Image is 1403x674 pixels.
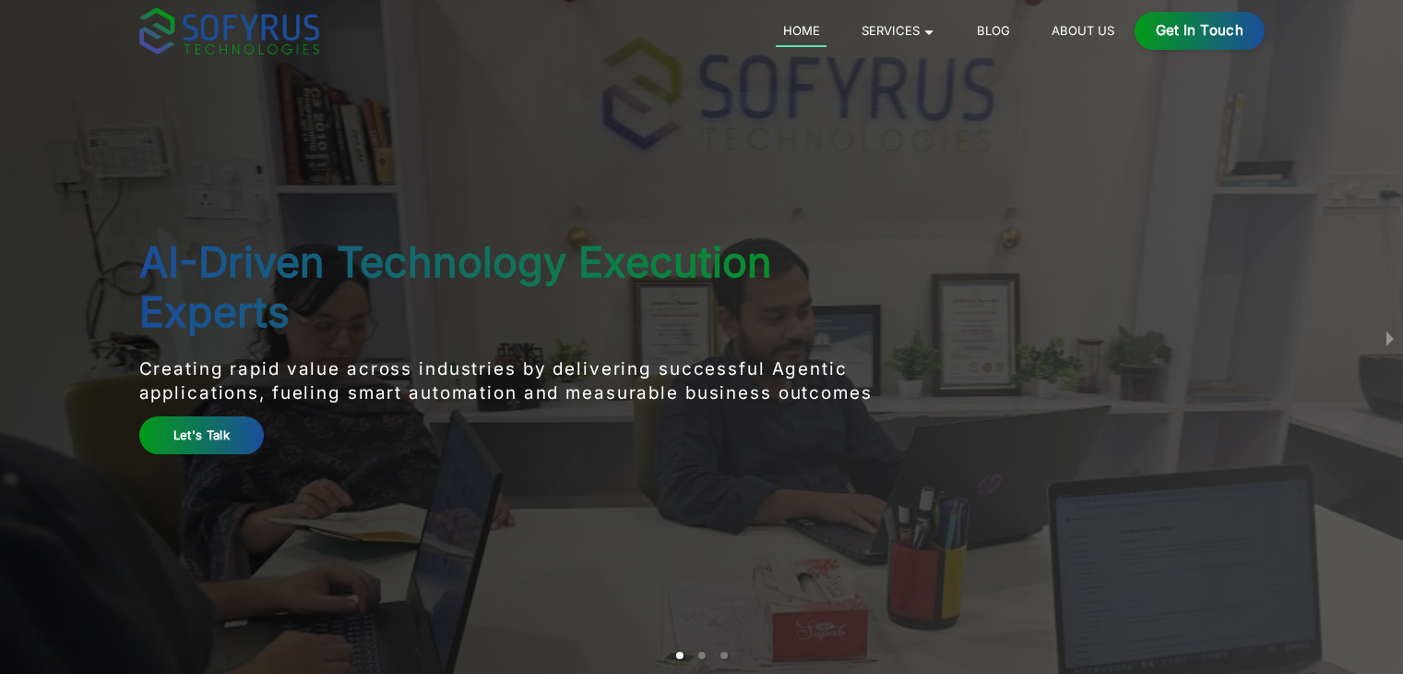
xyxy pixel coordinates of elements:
h1: AI-Driven Technology Execution Experts [139,237,889,337]
a: Let's Talk [139,416,265,454]
a: About Us [1044,19,1121,42]
a: Blog [969,19,1017,42]
li: slide item 2 [698,652,706,659]
p: Creating rapid value across industries by delivering successful Agentic applications, fueling sma... [139,357,889,406]
li: slide item 3 [720,652,728,659]
a: Home [776,19,826,47]
li: slide item 1 [676,652,684,659]
img: sofyrus [139,7,319,54]
a: Get in Touch [1135,12,1265,50]
a: Services 🞃 [854,19,942,42]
